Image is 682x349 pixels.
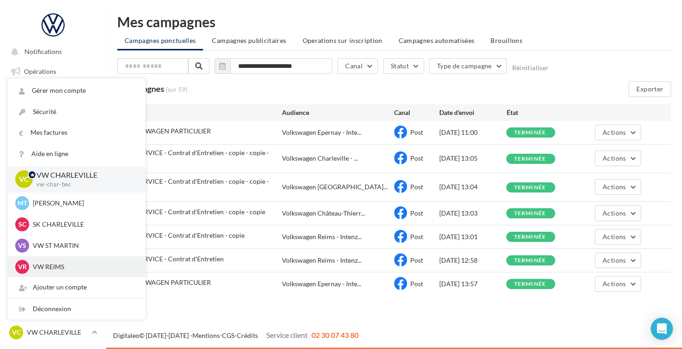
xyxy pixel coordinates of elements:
a: Campagnes [6,132,101,151]
span: VR [18,262,27,271]
span: VS [18,241,26,250]
a: Contacts [6,154,101,174]
div: Ajouter un compte [8,277,145,298]
span: SC [18,220,26,229]
div: [DATE] 12:58 [439,256,506,265]
span: Volkswagen Epernay - Inte... [282,128,361,137]
span: VW SERVICE - Contrat d'Entretien - copie - copie - copie - copie [125,149,269,166]
span: 02 30 07 43 80 [311,331,359,339]
button: Actions [595,150,641,166]
span: Actions [603,233,626,241]
div: terminée [514,258,546,264]
span: Volkswagen Reims - Intenz... [282,232,362,241]
div: [DATE] 13:03 [439,209,506,218]
a: Boîte de réception20 [6,84,101,104]
div: terminée [514,281,546,287]
span: VW SERVICE - Contrat d'Entretien [125,255,224,263]
span: Actions [603,209,626,217]
div: Mes campagnes [117,15,671,29]
div: Nom [125,108,282,117]
div: terminée [514,234,546,240]
div: terminée [514,211,546,217]
span: Post [410,256,423,264]
a: Gérer mon compte [8,80,145,101]
p: SK CHARLEVILLE [33,220,134,229]
span: Actions [603,128,626,136]
div: [DATE] 13:57 [439,279,506,289]
a: Médiathèque [6,177,101,197]
a: Calendrier [6,200,101,220]
a: Sécurité [8,102,145,122]
button: Réinitialiser [512,64,549,72]
span: Campagnes publicitaires [212,36,286,44]
button: Actions [595,229,641,245]
div: État [506,108,574,117]
div: [DATE] 13:05 [439,154,506,163]
a: VC VW CHARLEVILLE [7,324,99,341]
span: Post [410,209,423,217]
span: Actions [603,183,626,191]
span: Notifications [24,48,62,56]
a: Opérations [6,62,101,81]
div: terminée [514,185,546,191]
span: Post [410,183,423,191]
span: Service client [266,331,308,339]
button: Actions [595,253,641,268]
div: terminée [514,156,546,162]
span: Post [410,233,423,241]
span: VC [19,174,29,185]
span: VOLKSWAGEN PARTICULIER [125,127,211,135]
span: Opérations [24,67,56,75]
span: Actions [603,256,626,264]
p: VW CHARLEVILLE [27,328,88,337]
a: Aide en ligne [8,144,145,164]
p: VW ST MARTIN [33,241,134,250]
span: Volkswagen Château-Thierr... [282,209,365,218]
div: terminée [514,130,546,136]
span: VW SERVICE - Contrat d'Entretien - copie [125,231,245,239]
div: [DATE] 11:00 [439,128,506,137]
p: vw-char-bec [36,181,131,189]
span: Volkswagen Epernay - Inte... [282,279,361,289]
span: VW SERVICE - Contrat d'Entretien - copie - copie - copie [125,177,269,194]
a: Mentions [192,331,220,339]
button: Canal [337,58,378,74]
a: PLV et print personnalisable [6,223,101,250]
div: Déconnexion [8,299,145,319]
span: MT [18,199,27,208]
div: Open Intercom Messenger [651,318,673,340]
p: VW REIMS [33,262,134,271]
span: VOLKSWAGEN PARTICULIER [125,278,211,286]
span: Campagnes automatisées [399,36,475,44]
button: Actions [595,125,641,140]
span: Volkswagen [GEOGRAPHIC_DATA]... [282,182,388,192]
a: Digitaleo [113,331,139,339]
span: Post [410,154,423,162]
div: Date d'envoi [439,108,506,117]
span: Operations sur inscription [302,36,382,44]
span: Actions [603,154,626,162]
span: VW SERVICE - Contrat d'Entretien - copie - copie [125,208,265,216]
div: Audience [282,108,394,117]
button: Actions [595,276,641,292]
span: Volkswagen Reims - Intenz... [282,256,362,265]
span: VC [12,328,21,337]
span: Brouillons [491,36,522,44]
span: © [DATE]-[DATE] - - - [113,331,359,339]
span: Post [410,128,423,136]
div: [DATE] 13:04 [439,182,506,192]
button: Exporter [628,81,671,97]
a: Visibilité en ligne [6,108,101,128]
span: Post [410,280,423,288]
a: Crédits [237,331,258,339]
span: Actions [603,280,626,288]
span: (sur 59) [166,85,187,94]
div: [DATE] 13:01 [439,232,506,241]
button: Actions [595,205,641,221]
button: Actions [595,179,641,195]
button: Statut [383,58,424,74]
span: Volkswagen Charleville - ... [282,154,358,163]
button: Type de campagne [429,58,507,74]
a: CGS [222,331,234,339]
div: Canal [394,108,439,117]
